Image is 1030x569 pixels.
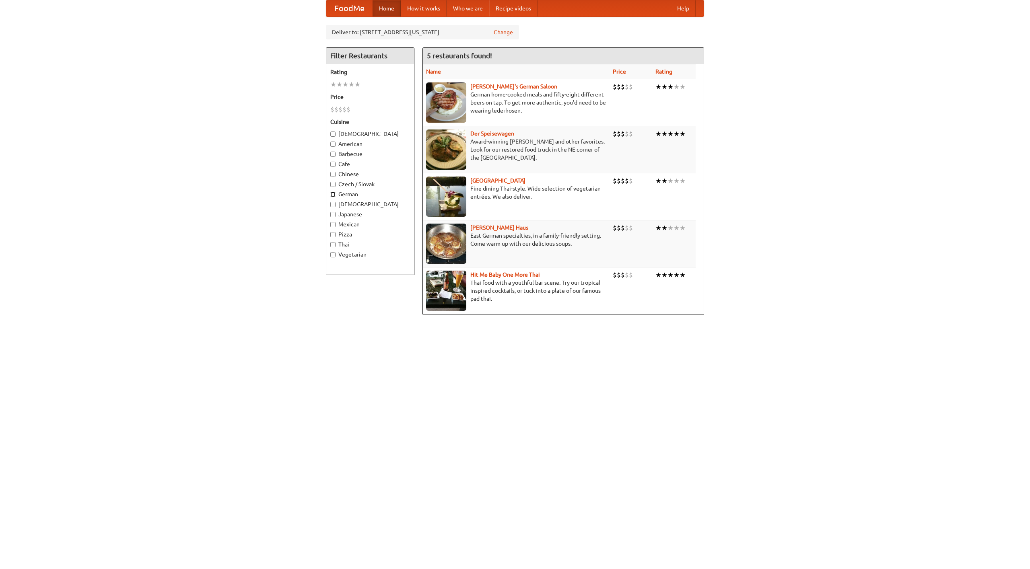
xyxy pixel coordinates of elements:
li: $ [617,224,621,232]
li: $ [617,129,621,138]
li: ★ [348,80,354,89]
a: [GEOGRAPHIC_DATA] [470,177,525,184]
li: $ [342,105,346,114]
label: Barbecue [330,150,410,158]
li: $ [625,271,629,279]
input: [DEMOGRAPHIC_DATA] [330,202,336,207]
li: $ [629,177,633,185]
a: How it works [401,0,447,16]
label: Pizza [330,230,410,238]
h5: Price [330,93,410,101]
li: ★ [655,271,661,279]
li: $ [625,82,629,91]
a: Recipe videos [489,0,538,16]
label: Czech / Slovak [330,180,410,188]
li: ★ [667,224,674,232]
li: $ [346,105,350,114]
a: Der Speisewagen [470,130,514,137]
li: ★ [667,129,674,138]
img: esthers.jpg [426,82,466,123]
input: Cafe [330,162,336,167]
input: Chinese [330,172,336,177]
h5: Rating [330,68,410,76]
input: [DEMOGRAPHIC_DATA] [330,131,336,137]
li: ★ [680,224,686,232]
li: ★ [661,177,667,185]
label: Vegetarian [330,251,410,259]
a: FoodMe [326,0,373,16]
li: ★ [661,82,667,91]
li: ★ [661,224,667,232]
li: ★ [354,80,360,89]
li: ★ [667,271,674,279]
li: ★ [655,129,661,138]
label: Mexican [330,220,410,228]
a: Rating [655,68,672,75]
p: East German specialties, in a family-friendly setting. Come warm up with our delicious soups. [426,232,606,248]
li: ★ [342,80,348,89]
a: Hit Me Baby One More Thai [470,271,540,278]
label: [DEMOGRAPHIC_DATA] [330,130,410,138]
li: $ [613,82,617,91]
li: $ [621,177,625,185]
h5: Cuisine [330,118,410,126]
input: Vegetarian [330,252,336,257]
div: Deliver to: [STREET_ADDRESS][US_STATE] [326,25,519,39]
li: $ [613,224,617,232]
li: ★ [680,129,686,138]
li: $ [617,271,621,279]
a: Who we are [447,0,489,16]
a: [PERSON_NAME] Haus [470,224,528,231]
input: German [330,192,336,197]
input: Pizza [330,232,336,237]
input: Mexican [330,222,336,227]
li: $ [629,224,633,232]
ng-pluralize: 5 restaurants found! [427,52,492,60]
li: $ [629,82,633,91]
label: Cafe [330,160,410,168]
li: ★ [667,82,674,91]
li: $ [625,129,629,138]
li: $ [334,105,338,114]
li: $ [613,129,617,138]
h4: Filter Restaurants [326,48,414,64]
li: $ [629,129,633,138]
img: speisewagen.jpg [426,129,466,170]
a: [PERSON_NAME]'s German Saloon [470,83,557,90]
input: Barbecue [330,152,336,157]
p: German home-cooked meals and fifty-eight different beers on tap. To get more authentic, you'd nee... [426,90,606,115]
li: ★ [680,82,686,91]
li: ★ [655,177,661,185]
label: [DEMOGRAPHIC_DATA] [330,200,410,208]
li: $ [338,105,342,114]
input: Czech / Slovak [330,182,336,187]
li: $ [625,224,629,232]
li: $ [617,82,621,91]
a: Home [373,0,401,16]
li: $ [629,271,633,279]
input: Thai [330,242,336,247]
li: $ [617,177,621,185]
a: Change [494,28,513,36]
label: German [330,190,410,198]
p: Award-winning [PERSON_NAME] and other favorites. Look for our restored food truck in the NE corne... [426,138,606,162]
li: $ [625,177,629,185]
li: ★ [661,271,667,279]
img: babythai.jpg [426,271,466,311]
li: $ [613,271,617,279]
li: $ [613,177,617,185]
li: $ [621,271,625,279]
input: Japanese [330,212,336,217]
li: ★ [655,82,661,91]
li: ★ [674,82,680,91]
img: satay.jpg [426,177,466,217]
label: Japanese [330,210,410,218]
li: ★ [680,271,686,279]
a: Name [426,68,441,75]
p: Thai food with a youthful bar scene. Try our tropical inspired cocktails, or tuck into a plate of... [426,279,606,303]
li: $ [621,129,625,138]
li: ★ [661,129,667,138]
